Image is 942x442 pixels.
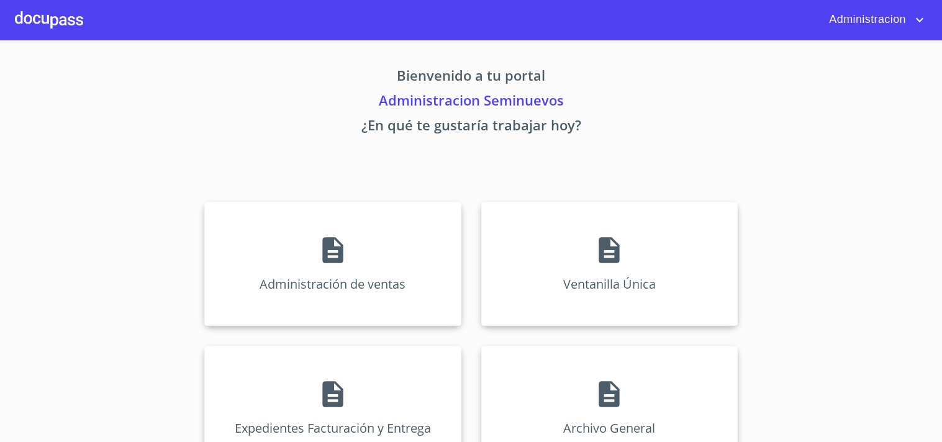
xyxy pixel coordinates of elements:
p: ¿En qué te gustaría trabajar hoy? [89,115,854,140]
span: Administracion [820,10,912,30]
button: account of current user [820,10,927,30]
p: Administración de ventas [260,276,405,292]
p: Ventanilla Única [563,276,656,292]
p: Expedientes Facturación y Entrega [235,420,431,436]
p: Bienvenido a tu portal [89,65,854,90]
p: Administracion Seminuevos [89,90,854,115]
p: Archivo General [563,420,655,436]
